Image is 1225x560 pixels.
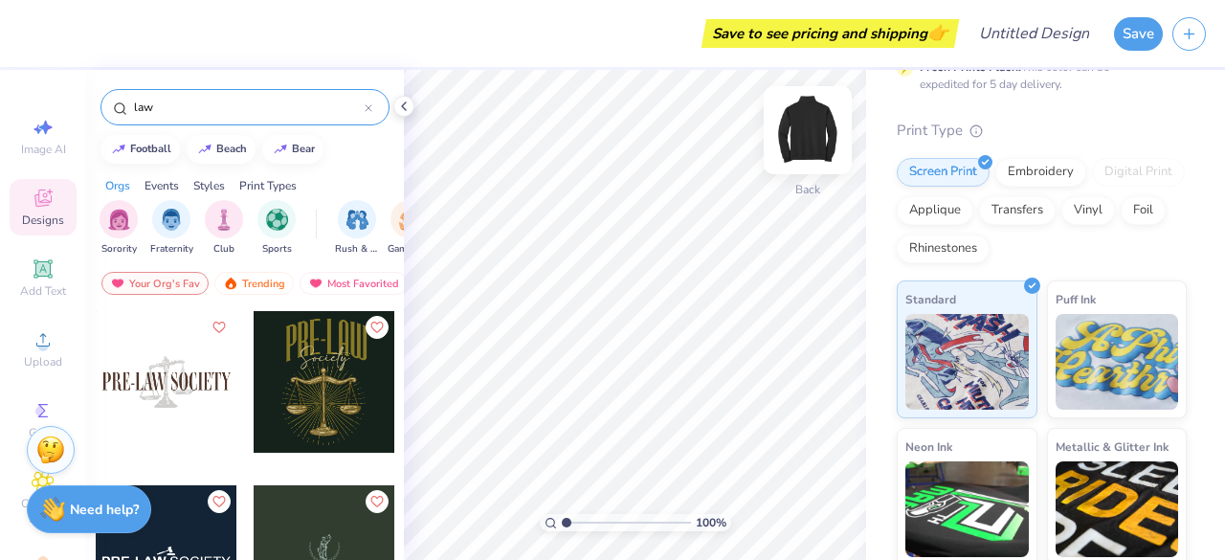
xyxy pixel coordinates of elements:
[897,120,1187,142] div: Print Type
[21,142,66,157] span: Image AI
[223,277,238,290] img: trending.gif
[335,200,379,257] div: filter for Rush & Bid
[308,277,323,290] img: most_fav.gif
[897,158,990,187] div: Screen Print
[920,58,1155,93] div: This color can be expedited for 5 day delivery.
[29,425,58,440] span: Greek
[964,14,1104,53] input: Untitled Design
[366,316,389,339] button: Like
[257,200,296,257] button: filter button
[1056,314,1179,410] img: Puff Ink
[208,490,231,513] button: Like
[769,92,846,168] img: Back
[905,461,1029,557] img: Neon Ink
[979,196,1056,225] div: Transfers
[905,314,1029,410] img: Standard
[346,209,368,231] img: Rush & Bid Image
[388,200,432,257] button: filter button
[897,235,990,263] div: Rhinestones
[100,200,138,257] button: filter button
[108,209,130,231] img: Sorority Image
[105,177,130,194] div: Orgs
[205,200,243,257] button: filter button
[70,501,139,519] strong: Need help?
[161,209,182,231] img: Fraternity Image
[388,200,432,257] div: filter for Game Day
[897,196,973,225] div: Applique
[150,200,193,257] div: filter for Fraternity
[197,144,212,155] img: trend_line.gif
[1056,289,1096,309] span: Puff Ink
[150,200,193,257] button: filter button
[216,144,247,154] div: beach
[795,181,820,198] div: Back
[300,272,408,295] div: Most Favorited
[1092,158,1185,187] div: Digital Print
[193,177,225,194] div: Styles
[22,213,64,228] span: Designs
[1061,196,1115,225] div: Vinyl
[266,209,288,231] img: Sports Image
[130,144,171,154] div: football
[20,283,66,299] span: Add Text
[335,242,379,257] span: Rush & Bid
[145,177,179,194] div: Events
[205,200,243,257] div: filter for Club
[1121,196,1166,225] div: Foil
[101,242,137,257] span: Sorority
[706,19,954,48] div: Save to see pricing and shipping
[292,144,315,154] div: bear
[335,200,379,257] button: filter button
[213,209,234,231] img: Club Image
[208,316,231,339] button: Like
[920,59,1021,75] strong: Fresh Prints Flash:
[10,496,77,526] span: Clipart & logos
[1056,437,1169,457] span: Metallic & Glitter Ink
[239,177,297,194] div: Print Types
[24,354,62,370] span: Upload
[262,135,323,164] button: bear
[1056,461,1179,557] img: Metallic & Glitter Ink
[905,437,952,457] span: Neon Ink
[214,272,294,295] div: Trending
[257,200,296,257] div: filter for Sports
[927,21,948,44] span: 👉
[905,289,956,309] span: Standard
[1114,17,1163,51] button: Save
[388,242,432,257] span: Game Day
[100,200,138,257] div: filter for Sorority
[132,98,365,117] input: Try "Alpha"
[111,144,126,155] img: trend_line.gif
[187,135,256,164] button: beach
[150,242,193,257] span: Fraternity
[262,242,292,257] span: Sports
[399,209,421,231] img: Game Day Image
[995,158,1086,187] div: Embroidery
[100,135,180,164] button: football
[110,277,125,290] img: most_fav.gif
[696,514,726,531] span: 100 %
[366,490,389,513] button: Like
[101,272,209,295] div: Your Org's Fav
[213,242,234,257] span: Club
[273,144,288,155] img: trend_line.gif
